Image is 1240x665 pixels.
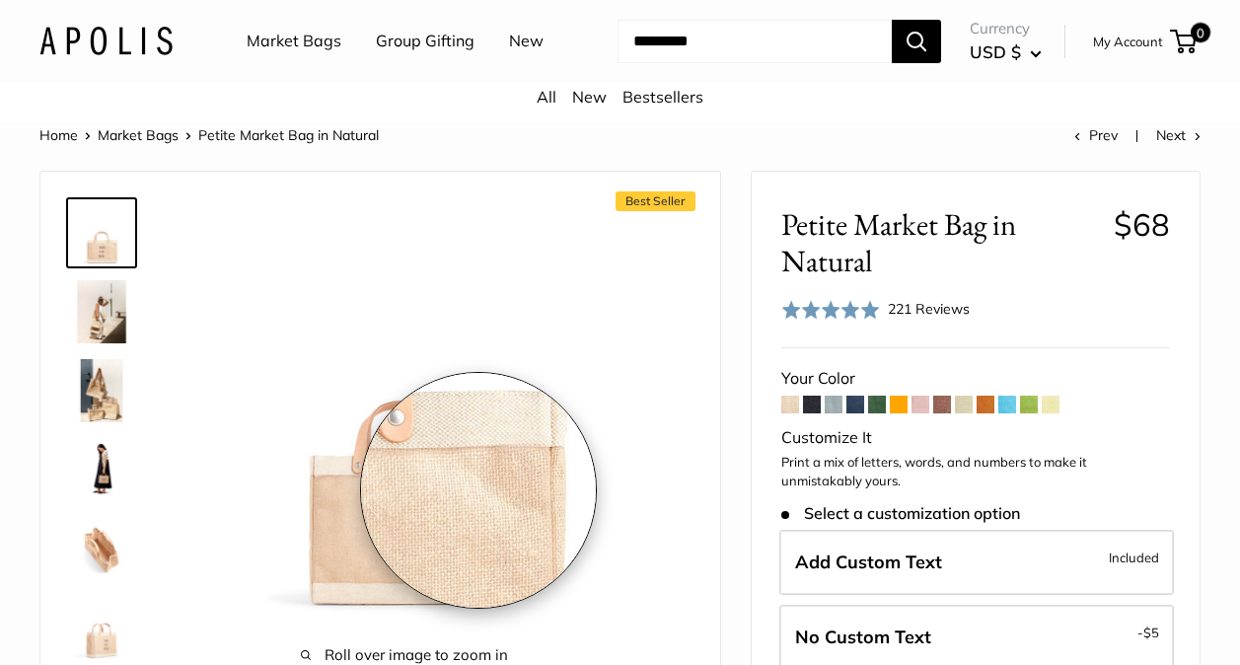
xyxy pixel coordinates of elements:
[39,122,379,148] nav: Breadcrumb
[1172,30,1197,53] a: 0
[1156,126,1201,144] a: Next
[509,27,544,56] a: New
[572,87,607,107] a: New
[622,87,703,107] a: Bestsellers
[970,41,1021,62] span: USD $
[781,364,1170,394] div: Your Color
[70,201,133,264] img: Petite Market Bag in Natural
[70,596,133,659] img: Petite Market Bag in Natural
[1191,23,1210,42] span: 0
[537,87,556,107] a: All
[779,530,1174,595] label: Add Custom Text
[376,27,474,56] a: Group Gifting
[1074,126,1118,144] a: Prev
[1143,625,1159,640] span: $5
[70,438,133,501] img: Petite Market Bag in Natural
[1137,621,1159,644] span: -
[66,434,137,505] a: Petite Market Bag in Natural
[70,280,133,343] img: description_Effortless style that elevates every moment
[781,206,1098,279] span: Petite Market Bag in Natural
[198,126,379,144] span: Petite Market Bag in Natural
[66,592,137,663] a: Petite Market Bag in Natural
[198,201,611,614] img: Petite Market Bag in Natural
[892,20,941,63] button: Search
[888,300,970,318] span: 221 Reviews
[66,355,137,426] a: description_The Original Market bag in its 4 native styles
[970,15,1042,42] span: Currency
[618,20,892,63] input: Search...
[781,504,1019,523] span: Select a customization option
[781,423,1170,453] div: Customize It
[616,191,695,211] span: Best Seller
[98,126,179,144] a: Market Bags
[66,276,137,347] a: description_Effortless style that elevates every moment
[781,453,1170,491] p: Print a mix of letters, words, and numbers to make it unmistakably yours.
[39,27,173,55] img: Apolis
[1114,205,1170,244] span: $68
[70,517,133,580] img: description_Spacious inner area with room for everything.
[247,27,341,56] a: Market Bags
[70,359,133,422] img: description_The Original Market bag in its 4 native styles
[66,197,137,268] a: Petite Market Bag in Natural
[1109,546,1159,569] span: Included
[1093,30,1163,53] a: My Account
[795,626,931,648] span: No Custom Text
[39,126,78,144] a: Home
[795,551,942,573] span: Add Custom Text
[970,37,1042,68] button: USD $
[66,513,137,584] a: description_Spacious inner area with room for everything.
